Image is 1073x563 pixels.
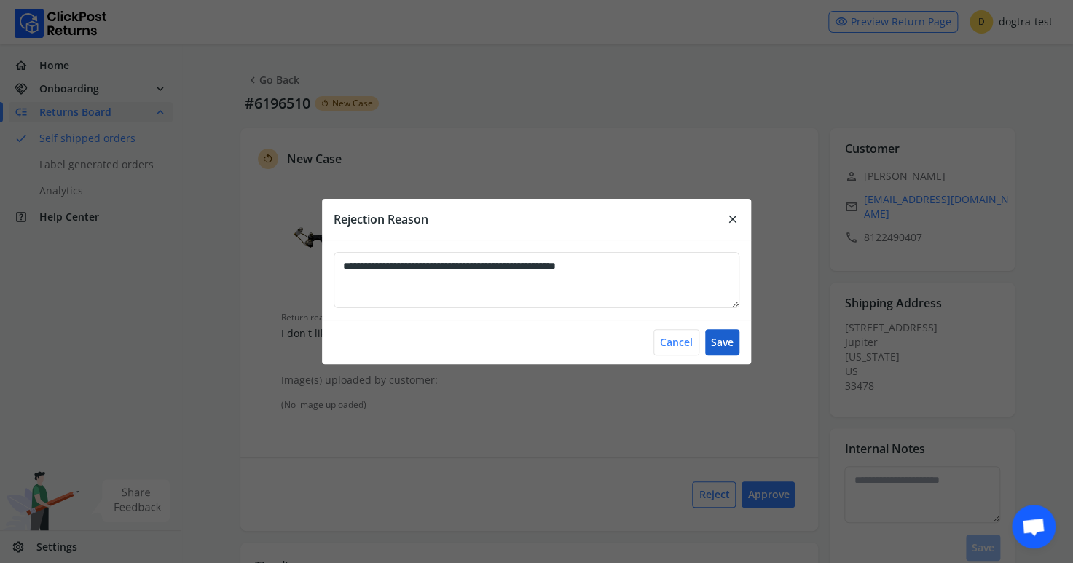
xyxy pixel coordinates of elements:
button: Save [705,329,739,355]
button: Cancel [653,329,699,355]
span: close [726,209,739,229]
p: Rejection Reason [334,210,428,228]
button: close [715,210,751,228]
a: Open chat [1012,505,1056,548]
